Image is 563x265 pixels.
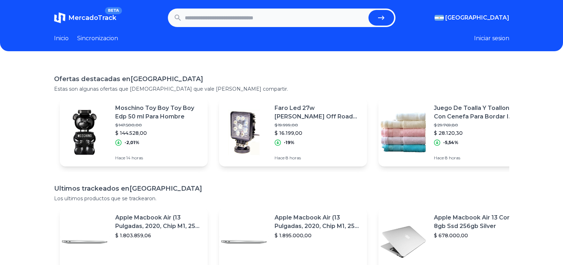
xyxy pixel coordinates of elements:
p: Hace 8 horas [275,155,361,161]
p: $ 19.999,00 [275,122,361,128]
p: Hace 14 horas [115,155,202,161]
button: Iniciar sesion [474,34,509,43]
span: BETA [105,7,122,14]
img: Featured image [60,107,110,157]
p: $ 147.500,00 [115,122,202,128]
a: Featured imageMoschino Toy Boy Toy Boy Edp 50 ml Para Hombre$ 147.500,00$ 144.528,00-2,01%Hace 14... [60,98,208,166]
a: MercadoTrackBETA [54,12,116,23]
h1: Ultimos trackeados en [GEOGRAPHIC_DATA] [54,184,509,194]
a: Sincronizacion [77,34,118,43]
p: Juego De Toalla Y Toallon Con Cenefa Para Bordar I Colores [434,104,521,121]
p: $ 29.769,80 [434,122,521,128]
p: $ 144.528,00 [115,129,202,137]
p: $ 1.895.000,00 [275,232,361,239]
span: [GEOGRAPHIC_DATA] [445,14,509,22]
p: -19% [284,140,294,145]
p: $ 16.199,00 [275,129,361,137]
p: Apple Macbook Air 13 Core I5 8gb Ssd 256gb Silver [434,213,521,230]
p: Los ultimos productos que se trackearon. [54,195,509,202]
h1: Ofertas destacadas en [GEOGRAPHIC_DATA] [54,74,509,84]
p: $ 1.803.859,06 [115,232,202,239]
img: MercadoTrack [54,12,65,23]
img: Featured image [219,107,269,157]
p: Moschino Toy Boy Toy Boy Edp 50 ml Para Hombre [115,104,202,121]
button: [GEOGRAPHIC_DATA] [435,14,509,22]
p: Hace 8 horas [434,155,521,161]
p: $ 678.000,00 [434,232,521,239]
p: Apple Macbook Air (13 Pulgadas, 2020, Chip M1, 256 Gb De Ssd, 8 Gb De Ram) - Plata [275,213,361,230]
img: Argentina [435,15,444,21]
span: MercadoTrack [68,14,116,22]
a: Inicio [54,34,69,43]
a: Featured imageFaro Led 27w [PERSON_NAME] Off Road 4x4 9 Led 12v - 24v Proyector$ 19.999,00$ 16.19... [219,98,367,166]
a: Featured imageJuego De Toalla Y Toallon Con Cenefa Para Bordar I Colores$ 29.769,80$ 28.120,30-5,... [378,98,526,166]
p: Estas son algunas ofertas que [DEMOGRAPHIC_DATA] que vale [PERSON_NAME] compartir. [54,85,509,92]
p: -5,54% [443,140,458,145]
img: Featured image [378,107,428,157]
p: -2,01% [124,140,139,145]
p: Apple Macbook Air (13 Pulgadas, 2020, Chip M1, 256 Gb De Ssd, 8 Gb De Ram) - Plata [115,213,202,230]
p: Faro Led 27w [PERSON_NAME] Off Road 4x4 9 Led 12v - 24v Proyector [275,104,361,121]
p: $ 28.120,30 [434,129,521,137]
